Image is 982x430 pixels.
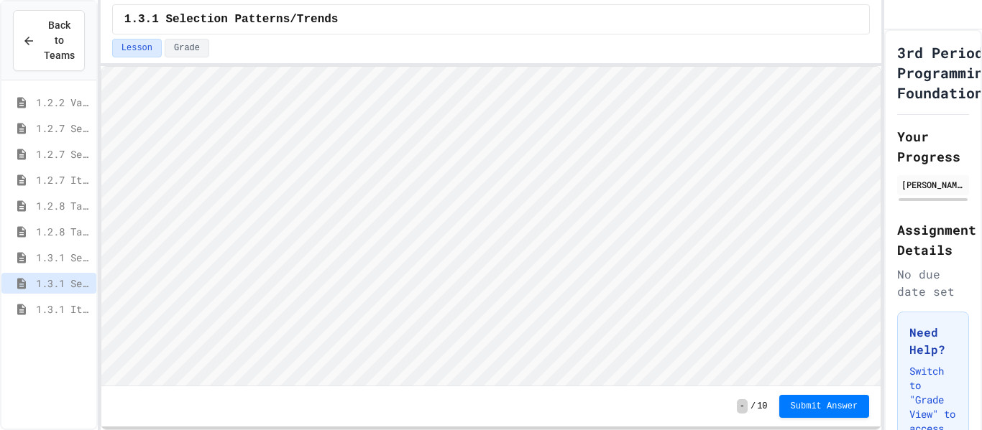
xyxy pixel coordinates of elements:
[791,401,858,412] span: Submit Answer
[36,198,91,213] span: 1.2.8 Task 1
[124,11,339,28] span: 1.3.1 Selection Patterns/Trends
[779,395,870,418] button: Submit Answer
[36,172,91,187] span: 1.2.7 Iteration
[36,146,91,162] span: 1.2.7 Selection
[36,121,91,136] span: 1.2.7 Sequencing
[901,178,965,191] div: [PERSON_NAME]
[165,39,209,57] button: Grade
[36,302,91,317] span: 1.3.1 Iteration Patterns/Trends
[13,10,85,71] button: Back to Teams
[737,399,748,413] span: -
[909,324,957,358] h3: Need Help?
[36,224,91,239] span: 1.2.8 Task 2
[751,401,756,412] span: /
[101,67,881,385] iframe: Snap! Programming Environment
[36,250,91,265] span: 1.3.1 Sequencing Patterns/Trends
[112,39,162,57] button: Lesson
[897,266,969,300] div: No due date set
[36,276,91,291] span: 1.3.1 Selection Patterns/Trends
[897,220,969,260] h2: Assignment Details
[897,126,969,167] h2: Your Progress
[44,18,75,63] span: Back to Teams
[757,401,767,412] span: 10
[36,95,91,110] span: 1.2.2 Variable Types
